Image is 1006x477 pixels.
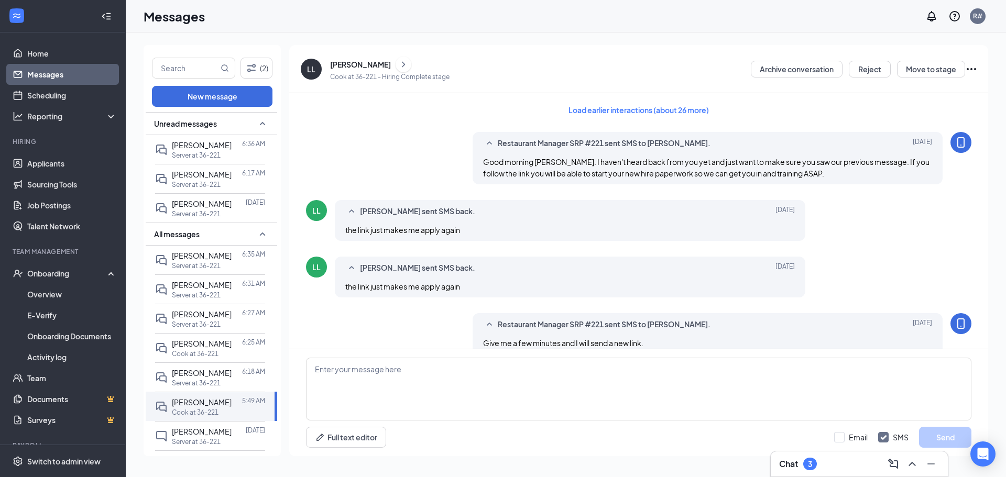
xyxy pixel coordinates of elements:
p: [DATE] [246,455,265,464]
svg: Ellipses [965,63,978,75]
svg: Minimize [925,458,937,470]
button: ChevronRight [396,57,411,72]
p: Server at 36-221 [172,151,221,160]
span: [DATE] [775,205,795,218]
span: Give me a few minutes and I will send a new link. [PERSON_NAME] [483,338,643,359]
p: 5:49 AM [242,396,265,405]
svg: SmallChevronUp [345,205,358,218]
div: R# [973,12,982,20]
svg: SmallChevronUp [256,228,269,240]
span: Good morning [PERSON_NAME]. I haven't heard back from you yet and just want to make sure you saw ... [483,157,930,178]
svg: DoubleChat [155,283,168,296]
span: [PERSON_NAME] [172,280,232,290]
span: the link just makes me apply again [345,282,460,291]
p: Server at 36-221 [172,437,221,446]
svg: DoubleChat [155,401,168,413]
p: 6:35 AM [242,250,265,259]
a: Job Postings [27,195,117,216]
svg: DoubleChat [155,342,168,354]
a: Sourcing Tools [27,174,117,195]
svg: DoubleChat [155,371,168,384]
span: [PERSON_NAME] [172,368,232,378]
p: Cook at 36-221 [172,349,218,358]
p: [DATE] [246,198,265,207]
svg: DoubleChat [155,143,168,156]
p: Server at 36-221 [172,180,221,189]
div: LL [307,64,315,74]
svg: Notifications [925,10,938,23]
button: Full text editorPen [306,427,386,448]
button: Minimize [923,456,939,472]
svg: ChevronUp [906,458,918,470]
p: Cook at 36-221 [172,408,218,417]
div: LL [312,205,321,216]
p: 6:36 AM [242,139,265,148]
span: [PERSON_NAME] [172,251,232,260]
div: Open Intercom Messenger [970,441,996,467]
span: [PERSON_NAME] [172,170,232,179]
span: [PERSON_NAME] [172,309,232,319]
svg: ComposeMessage [887,458,900,470]
button: Reject [849,61,891,77]
svg: ChevronRight [398,58,409,71]
svg: SmallChevronUp [345,262,358,274]
div: Reporting [27,111,117,121]
span: [PERSON_NAME] [172,397,232,407]
div: 3 [808,460,812,469]
a: Onboarding Documents [27,326,117,347]
a: Scheduling [27,85,117,106]
h3: Chat [779,458,798,470]
div: Switch to admin view [27,456,101,467]
span: [DATE] [913,318,932,331]
span: [PERSON_NAME] sent SMS back. [360,262,475,274]
span: Restaurant Manager SRP #221 sent SMS to [PERSON_NAME]. [498,137,710,150]
svg: Pen [315,432,325,442]
svg: ChatInactive [155,430,168,442]
div: LL [312,262,321,272]
p: Server at 36-221 [172,261,221,270]
p: 6:18 AM [242,367,265,376]
svg: MobileSms [955,136,967,149]
h1: Messages [144,7,205,25]
a: Team [27,368,117,389]
svg: DoubleChat [155,313,168,325]
span: All messages [154,229,200,239]
a: Messages [27,64,117,85]
p: 6:17 AM [242,169,265,178]
a: DocumentsCrown [27,389,117,409]
button: Move to stage [897,61,965,77]
span: [DATE] [913,137,932,150]
button: ChevronUp [904,456,921,472]
a: E-Verify [27,305,117,326]
svg: SmallChevronUp [483,137,496,150]
p: Cook at 36-221 - Hiring Complete stage [330,72,450,81]
a: Applicants [27,153,117,174]
div: Onboarding [27,268,108,279]
a: Overview [27,284,117,305]
p: 6:31 AM [242,279,265,288]
svg: DoubleChat [155,202,168,215]
button: Load earlier interactions (about 26 more) [560,102,718,118]
input: Search [152,58,218,78]
svg: SmallChevronUp [256,117,269,130]
svg: SmallChevronUp [483,318,496,331]
svg: Analysis [13,111,23,121]
a: Talent Network [27,216,117,237]
p: Server at 36-221 [172,291,221,299]
svg: Settings [13,456,23,467]
svg: Collapse [101,11,112,21]
svg: Filter [245,62,258,74]
span: [PERSON_NAME] [172,199,232,208]
button: Filter (2) [240,58,272,79]
svg: UserCheck [13,268,23,279]
button: ComposeMessage [885,456,902,472]
div: Team Management [13,247,115,256]
a: Activity log [27,347,117,368]
button: Send [919,427,971,448]
button: Archive conversation [751,61,843,77]
p: Server at 36-221 [172,209,221,218]
svg: DoubleChat [155,254,168,267]
span: Unread messages [154,118,217,129]
p: Server at 36-221 [172,379,221,387]
span: [PERSON_NAME] [172,140,232,150]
